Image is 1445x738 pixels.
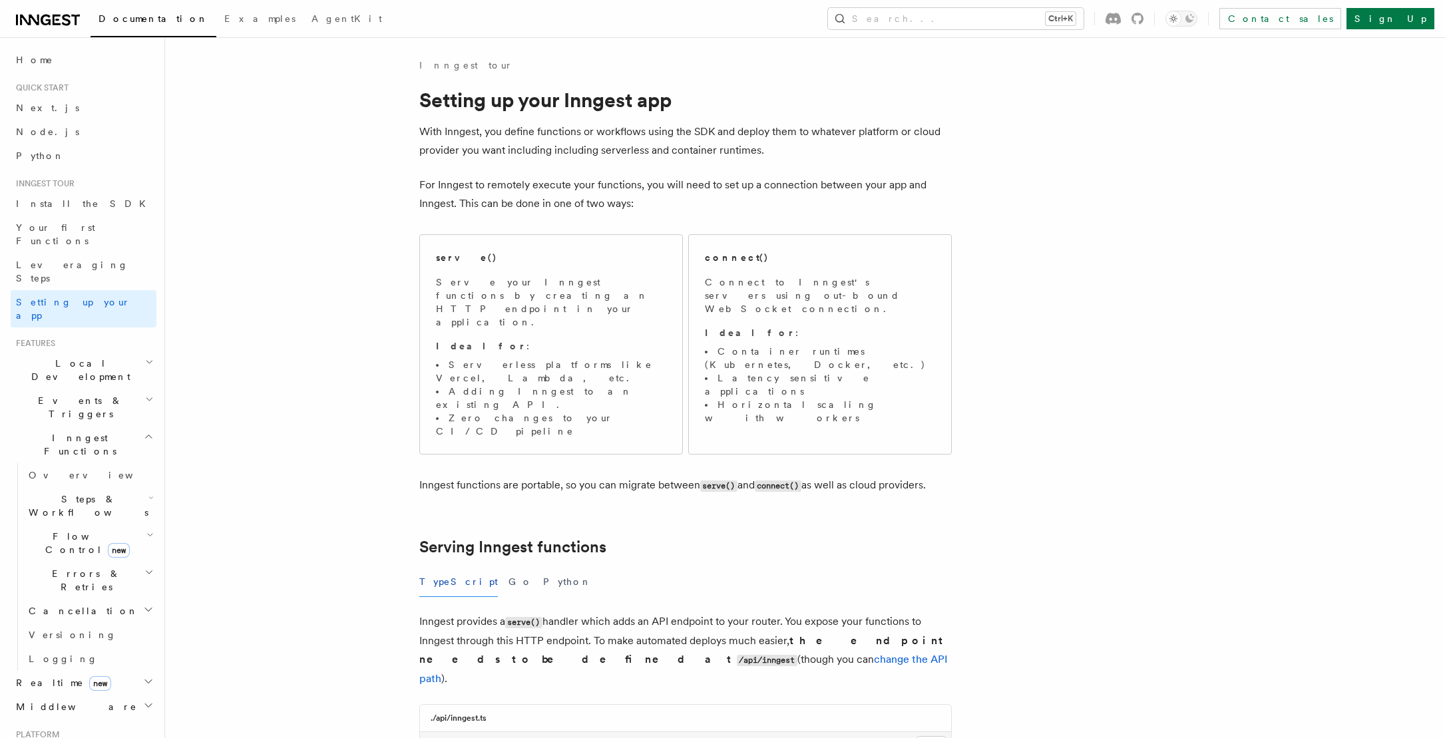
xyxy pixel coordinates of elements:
span: Next.js [16,102,79,113]
li: Horizontal scaling with workers [705,398,935,425]
p: With Inngest, you define functions or workflows using the SDK and deploy them to whatever platfor... [419,122,952,160]
span: Documentation [99,13,208,24]
a: Sign Up [1346,8,1434,29]
span: Events & Triggers [11,394,145,421]
p: Connect to Inngest's servers using out-bound WebSocket connection. [705,276,935,315]
a: Next.js [11,96,156,120]
button: Steps & Workflows [23,487,156,524]
button: Cancellation [23,599,156,623]
span: AgentKit [311,13,382,24]
a: Node.js [11,120,156,144]
code: serve() [700,480,737,492]
h3: ./api/inngest.ts [431,713,487,723]
button: Middleware [11,695,156,719]
span: Versioning [29,630,116,640]
a: Examples [216,4,304,36]
span: Cancellation [23,604,138,618]
button: Realtimenew [11,671,156,695]
h1: Setting up your Inngest app [419,88,952,112]
a: connect()Connect to Inngest's servers using out-bound WebSocket connection.Ideal for:Container ru... [688,234,952,455]
a: Overview [23,463,156,487]
span: Errors & Retries [23,567,144,594]
button: Python [543,567,592,597]
span: Realtime [11,676,111,689]
span: Leveraging Steps [16,260,128,283]
button: Go [509,567,532,597]
a: Contact sales [1219,8,1341,29]
button: TypeScript [419,567,498,597]
p: : [436,339,666,353]
strong: Ideal for [436,341,526,351]
h2: serve() [436,251,497,264]
span: Quick start [11,83,69,93]
span: Inngest Functions [11,431,144,458]
p: Inngest functions are portable, so you can migrate between and as well as cloud providers. [419,476,952,495]
a: Your first Functions [11,216,156,253]
code: serve() [505,617,542,628]
a: Setting up your app [11,290,156,327]
li: Latency sensitive applications [705,371,935,398]
span: Examples [224,13,296,24]
span: Setting up your app [16,297,130,321]
p: Inngest provides a handler which adds an API endpoint to your router. You expose your functions t... [419,612,952,688]
span: Flow Control [23,530,146,556]
h2: connect() [705,251,769,264]
a: serve()Serve your Inngest functions by creating an HTTP endpoint in your application.Ideal for:Se... [419,234,683,455]
a: Home [11,48,156,72]
a: Inngest tour [419,59,513,72]
li: Container runtimes (Kubernetes, Docker, etc.) [705,345,935,371]
button: Search...Ctrl+K [828,8,1084,29]
p: : [705,326,935,339]
a: Leveraging Steps [11,253,156,290]
code: connect() [755,480,801,492]
span: Inngest tour [11,178,75,189]
p: For Inngest to remotely execute your functions, you will need to set up a connection between your... [419,176,952,213]
span: Install the SDK [16,198,154,209]
a: Serving Inngest functions [419,538,606,556]
li: Zero changes to your CI/CD pipeline [436,411,666,438]
span: new [89,676,111,691]
a: AgentKit [304,4,390,36]
a: Documentation [91,4,216,37]
span: Python [16,150,65,161]
kbd: Ctrl+K [1046,12,1076,25]
li: Adding Inngest to an existing API. [436,385,666,411]
strong: Ideal for [705,327,795,338]
button: Toggle dark mode [1165,11,1197,27]
span: Home [16,53,53,67]
button: Flow Controlnew [23,524,156,562]
span: Features [11,338,55,349]
span: Logging [29,653,98,664]
span: Your first Functions [16,222,95,246]
span: new [108,543,130,558]
a: Versioning [23,623,156,647]
span: Local Development [11,357,145,383]
span: Node.js [16,126,79,137]
button: Local Development [11,351,156,389]
span: Overview [29,470,166,480]
div: Inngest Functions [11,463,156,671]
li: Serverless platforms like Vercel, Lambda, etc. [436,358,666,385]
p: Serve your Inngest functions by creating an HTTP endpoint in your application. [436,276,666,329]
button: Inngest Functions [11,426,156,463]
span: Steps & Workflows [23,492,148,519]
a: Logging [23,647,156,671]
code: /api/inngest [737,655,797,666]
span: Middleware [11,700,137,713]
a: Install the SDK [11,192,156,216]
a: Python [11,144,156,168]
button: Events & Triggers [11,389,156,426]
button: Errors & Retries [23,562,156,599]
